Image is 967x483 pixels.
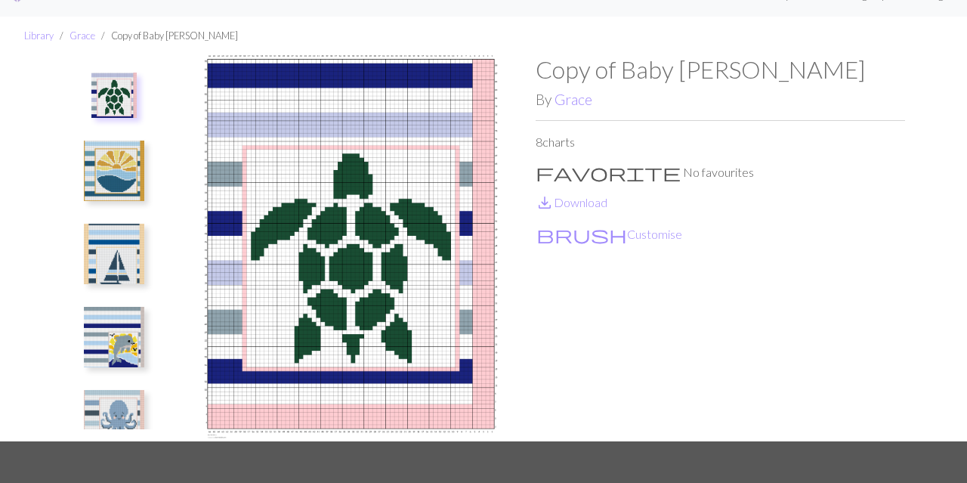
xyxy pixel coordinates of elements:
img: Baby Octopus [84,390,144,450]
img: Sea Turtle [166,55,536,441]
span: favorite [536,162,681,183]
p: No favourites [536,163,905,181]
img: Sea Turtle [91,73,137,118]
p: 8 charts [536,133,905,151]
li: Copy of Baby [PERSON_NAME] [95,29,238,43]
h1: Copy of Baby [PERSON_NAME] [536,55,905,84]
i: Download [536,194,554,212]
a: DownloadDownload [536,195,607,209]
button: CustomiseCustomise [536,224,683,244]
i: Favourite [536,163,681,181]
h2: By [536,91,905,108]
a: Library [24,29,54,42]
img: Ocean sunset [84,141,144,201]
a: Grace [555,91,592,108]
span: save_alt [536,192,554,213]
img: Sailboat picture.webp [84,224,144,284]
i: Customise [536,225,627,243]
span: brush [536,224,627,245]
img: Dolphin.jpg [84,307,144,367]
a: Grace [70,29,95,42]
